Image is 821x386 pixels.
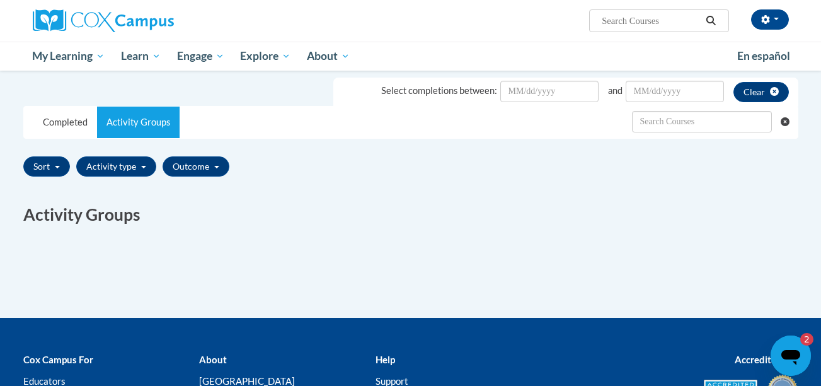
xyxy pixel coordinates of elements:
[14,42,808,71] div: Main menu
[307,49,350,64] span: About
[729,43,798,69] a: En español
[299,42,358,71] a: About
[23,203,798,226] h2: Activity Groups
[600,13,701,28] input: Search Courses
[199,354,227,365] b: About
[163,156,229,177] button: Outcome
[701,13,720,28] button: Search
[632,111,772,132] input: Search Withdrawn Transcripts
[97,107,180,138] a: Activity Groups
[33,9,174,32] img: Cox Campus
[733,82,789,102] button: clear
[32,49,105,64] span: My Learning
[381,85,497,96] span: Select completions between:
[771,336,811,376] iframe: Button to launch messaging window, 2 unread messages
[121,49,161,64] span: Learn
[33,107,97,138] a: Completed
[23,354,93,365] b: Cox Campus For
[76,156,156,177] button: Activity type
[626,81,724,102] input: Date Input
[500,81,599,102] input: Date Input
[608,85,623,96] span: and
[169,42,233,71] a: Engage
[376,354,395,365] b: Help
[751,9,789,30] button: Account Settings
[240,49,290,64] span: Explore
[177,49,224,64] span: Engage
[113,42,169,71] a: Learn
[232,42,299,71] a: Explore
[737,49,790,62] span: En español
[25,42,113,71] a: My Learning
[781,107,798,137] button: Clear searching
[735,354,798,365] b: Accreditations
[788,333,813,346] iframe: Number of unread messages
[33,9,272,32] a: Cox Campus
[23,156,70,177] button: Sort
